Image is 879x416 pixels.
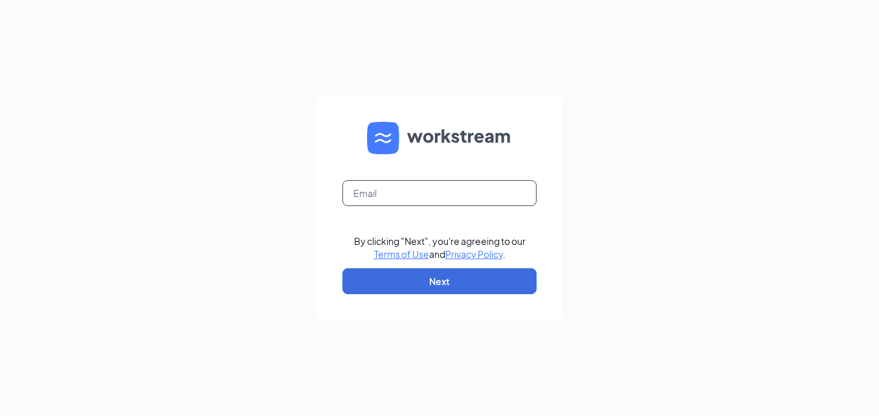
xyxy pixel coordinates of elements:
[367,122,512,154] img: WS logo and Workstream text
[342,180,537,206] input: Email
[374,248,429,260] a: Terms of Use
[342,268,537,294] button: Next
[354,235,526,260] div: By clicking "Next", you're agreeing to our and .
[445,248,503,260] a: Privacy Policy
